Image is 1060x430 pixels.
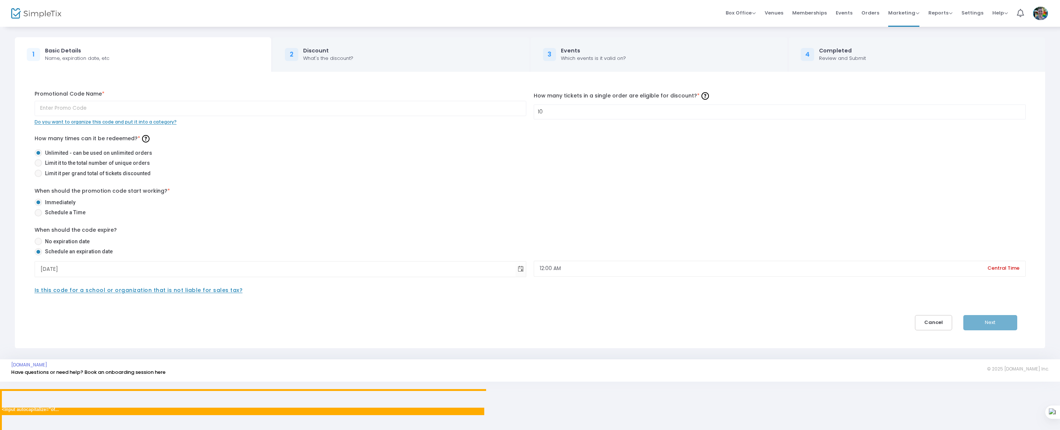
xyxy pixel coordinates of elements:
input: Enter Promo Code [35,101,527,116]
span: Venues [765,3,783,22]
div: Review and Submit [819,55,866,62]
button: Cancel [915,315,952,330]
span: Orders [861,3,879,22]
span: Events [836,3,852,22]
span: Is this code for a school or organization that is not liable for sales tax? [35,286,243,294]
img: question-mark [701,92,709,100]
div: 1 [27,48,40,61]
span: No expiration date [42,238,90,246]
div: Events [561,47,626,55]
div: What's the discount? [303,55,353,62]
span: Memberships [792,3,827,22]
label: Promotional Code Name [35,90,527,98]
div: 3 [543,48,556,61]
input: End Time [534,261,1026,277]
span: Schedule an expiration date [42,248,113,256]
div: Name, expiration date, etc [45,55,109,62]
span: How many times can it be redeemed? [35,135,151,142]
div: Basic Details [45,47,109,55]
span: Central Time [981,258,1026,278]
span: Marketing [888,9,919,16]
span: Immediately [42,199,76,206]
div: Discount [303,47,353,55]
span: Box Office [726,9,756,16]
div: Which events is it valid on? [561,55,626,62]
span: Reports [928,9,953,16]
span: Schedule a Time [42,209,86,216]
span: Do you want to organize this code and put it into a category? [35,119,177,125]
span: Help [992,9,1008,16]
div: 4 [801,48,814,61]
span: Settings [961,3,983,22]
img: question-mark [142,135,150,142]
span: Limit it to the total number of unique orders [42,159,150,167]
span: Limit it per grand total of tickets discounted [42,170,151,177]
a: [DOMAIN_NAME] [11,362,47,368]
input: null [35,261,516,277]
a: Have questions or need help? Book an onboarding session here [11,369,166,376]
label: How many tickets in a single order are eligible for discount? [534,90,1026,102]
span: Unlimited - can be used on unlimited orders [42,149,152,157]
div: Completed [819,47,866,55]
label: When should the code expire? [35,226,117,234]
label: When should the promotion code start working? [35,187,170,195]
button: Toggle calendar [515,261,526,277]
div: 2 [285,48,298,61]
span: © 2025 [DOMAIN_NAME] Inc. [987,366,1049,372]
